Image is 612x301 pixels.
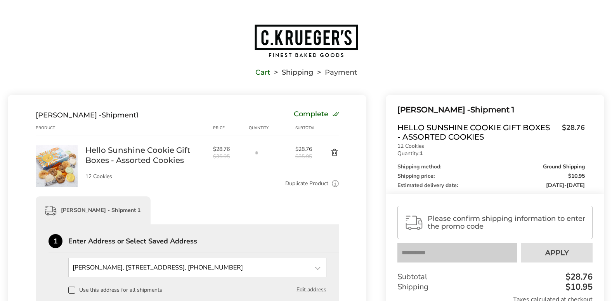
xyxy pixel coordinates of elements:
[420,150,423,157] strong: 1
[213,145,245,153] span: $28.76
[294,111,339,119] div: Complete
[295,145,315,153] span: $28.76
[558,123,585,140] span: $28.76
[568,173,585,179] span: $10.95
[397,151,585,156] p: Quantity:
[36,125,85,131] div: Product
[249,145,264,161] input: Quantity input
[36,196,151,224] div: [PERSON_NAME] - Shipment 1
[296,285,326,294] button: Edit address
[397,123,585,142] a: Hello Sunshine Cookie Gift Boxes - Assorted Cookies$28.76
[8,24,604,58] a: Go to home page
[36,111,139,119] div: Shipment
[397,103,585,116] div: Shipment 1
[567,182,585,189] span: [DATE]
[68,258,326,277] input: State
[397,123,558,142] span: Hello Sunshine Cookie Gift Boxes - Assorted Cookies
[315,148,339,157] button: Delete product
[397,164,585,170] div: Shipping method:
[546,183,585,188] span: -
[521,243,593,262] button: Apply
[295,153,315,160] span: $35.95
[49,234,62,248] div: 1
[428,215,586,230] span: Please confirm shipping information to enter the promo code
[397,272,593,282] div: Subtotal
[36,145,78,152] a: Hello Sunshine Cookie Gift Boxes - Assorted Cookies
[255,70,270,75] a: Cart
[563,283,593,291] div: $10.95
[254,24,359,58] img: C.KRUEGER'S
[213,125,249,131] div: Price
[397,143,585,149] p: 12 Cookies
[285,179,328,188] a: Duplicate Product
[295,125,315,131] div: Subtotal
[68,287,162,294] label: Use this address for all shipments
[213,153,245,160] span: $35.95
[85,174,205,179] p: 12 Cookies
[85,145,205,165] a: Hello Sunshine Cookie Gift Boxes - Assorted Cookies
[36,145,78,187] img: Hello Sunshine Cookie Gift Boxes - Assorted Cookies
[546,182,564,189] span: [DATE]
[397,183,585,188] div: Estimated delivery date:
[397,282,593,292] div: Shipping
[270,70,313,75] li: Shipping
[68,238,339,245] div: Enter Address or Select Saved Address
[325,70,357,75] span: Payment
[545,249,569,256] span: Apply
[563,273,593,281] div: $28.76
[36,111,102,119] span: [PERSON_NAME] -
[543,164,585,170] span: Ground Shipping
[136,111,139,119] span: 1
[249,125,295,131] div: Quantity
[397,105,470,114] span: [PERSON_NAME] -
[397,173,585,179] div: Shipping price:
